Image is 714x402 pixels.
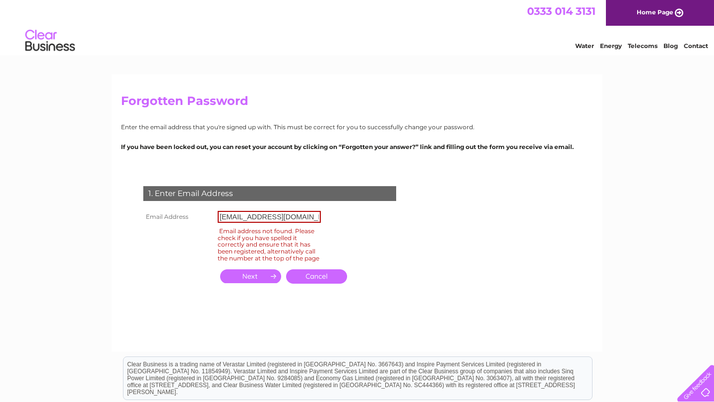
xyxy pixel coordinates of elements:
th: Email Address [141,208,215,225]
p: If you have been locked out, you can reset your account by clicking on “Forgotten your answer?” l... [121,142,593,151]
a: Blog [663,42,678,50]
h2: Forgotten Password [121,94,593,113]
img: logo.png [25,26,75,56]
a: Contact [684,42,708,50]
a: Water [575,42,594,50]
p: Enter the email address that you're signed up with. This must be correct for you to successfully ... [121,122,593,132]
div: Clear Business is a trading name of Verastar Limited (registered in [GEOGRAPHIC_DATA] No. 3667643... [123,5,592,48]
a: 0333 014 3131 [527,5,595,17]
a: Telecoms [628,42,657,50]
div: 1. Enter Email Address [143,186,396,201]
div: Email address not found. Please check if you have spelled it correctly and ensure that it has bee... [218,226,321,263]
a: Cancel [286,269,347,284]
a: Energy [600,42,622,50]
